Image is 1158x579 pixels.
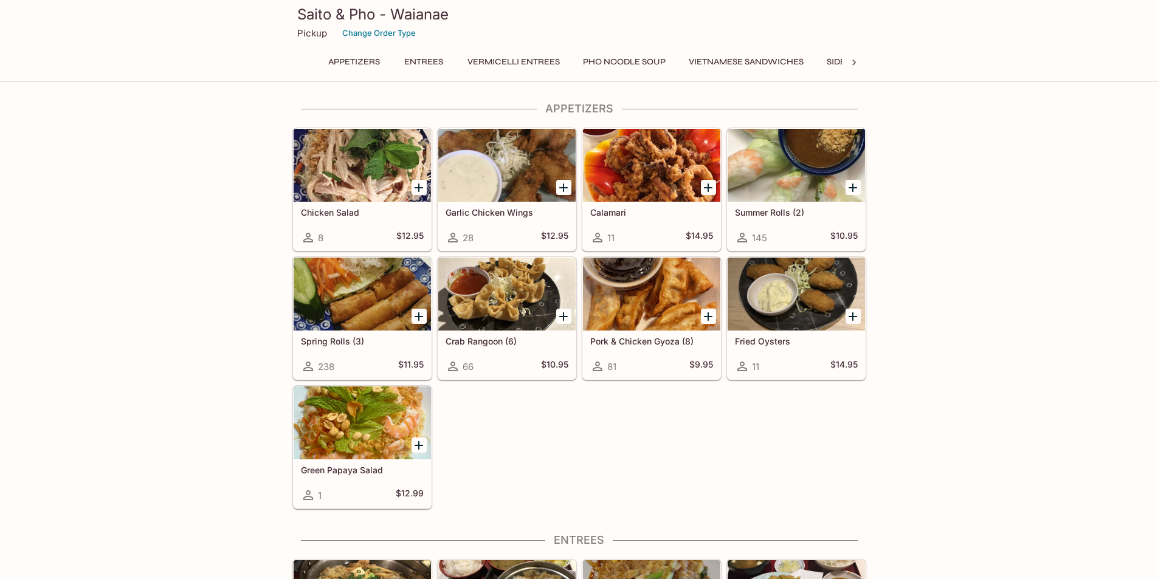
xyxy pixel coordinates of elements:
[728,258,865,331] div: Fried Oysters
[412,309,427,324] button: Add Spring Rolls (3)
[830,230,858,245] h5: $10.95
[297,27,327,39] p: Pickup
[682,53,810,70] button: Vietnamese Sandwiches
[292,533,866,547] h4: Entrees
[461,53,567,70] button: Vermicelli Entrees
[322,53,387,70] button: Appetizers
[318,361,334,372] span: 238
[576,53,672,70] button: Pho Noodle Soup
[293,128,432,251] a: Chicken Salad8$12.95
[727,128,866,251] a: Summer Rolls (2)145$10.95
[607,361,616,372] span: 81
[735,336,858,346] h5: Fried Oysters
[541,359,568,374] h5: $10.95
[297,5,861,24] h3: Saito & Pho - Waianae
[701,180,716,195] button: Add Calamari
[607,232,615,244] span: 11
[301,207,424,218] h5: Chicken Salad
[556,180,571,195] button: Add Garlic Chicken Wings
[590,207,713,218] h5: Calamari
[396,53,451,70] button: Entrees
[318,490,322,501] span: 1
[583,129,720,202] div: Calamari
[556,309,571,324] button: Add Crab Rangoon (6)
[294,258,431,331] div: Spring Rolls (3)
[412,180,427,195] button: Add Chicken Salad
[398,359,424,374] h5: $11.95
[752,232,767,244] span: 145
[728,129,865,202] div: Summer Rolls (2)
[438,257,576,380] a: Crab Rangoon (6)66$10.95
[438,129,576,202] div: Garlic Chicken Wings
[293,386,432,509] a: Green Papaya Salad1$12.99
[590,336,713,346] h5: Pork & Chicken Gyoza (8)
[752,361,759,372] span: 11
[337,24,421,43] button: Change Order Type
[301,465,424,475] h5: Green Papaya Salad
[293,257,432,380] a: Spring Rolls (3)238$11.95
[294,129,431,202] div: Chicken Salad
[438,128,576,251] a: Garlic Chicken Wings28$12.95
[727,257,866,380] a: Fried Oysters11$14.95
[446,207,568,218] h5: Garlic Chicken Wings
[294,386,431,459] div: Green Papaya Salad
[301,336,424,346] h5: Spring Rolls (3)
[463,232,474,244] span: 28
[541,230,568,245] h5: $12.95
[830,359,858,374] h5: $14.95
[412,437,427,453] button: Add Green Papaya Salad
[689,359,713,374] h5: $9.95
[846,309,861,324] button: Add Fried Oysters
[318,232,323,244] span: 8
[446,336,568,346] h5: Crab Rangoon (6)
[396,230,424,245] h5: $12.95
[396,488,424,502] h5: $12.99
[686,230,713,245] h5: $14.95
[735,207,858,218] h5: Summer Rolls (2)
[701,309,716,324] button: Add Pork & Chicken Gyoza (8)
[582,257,721,380] a: Pork & Chicken Gyoza (8)81$9.95
[582,128,721,251] a: Calamari11$14.95
[583,258,720,331] div: Pork & Chicken Gyoza (8)
[846,180,861,195] button: Add Summer Rolls (2)
[463,361,474,372] span: 66
[438,258,576,331] div: Crab Rangoon (6)
[292,102,866,115] h4: Appetizers
[820,53,884,70] button: Side Order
